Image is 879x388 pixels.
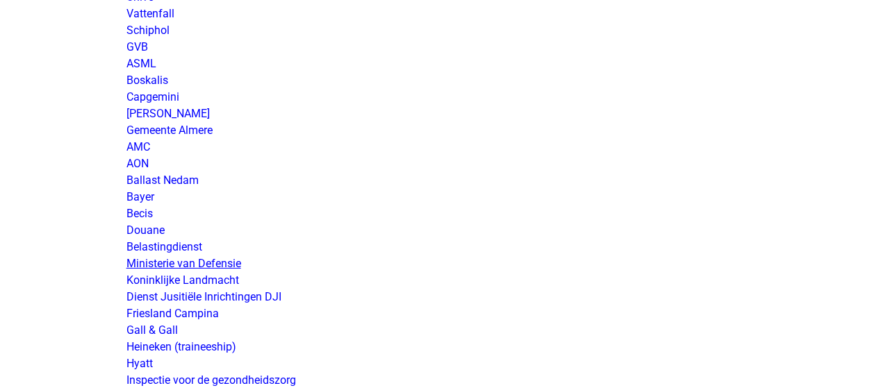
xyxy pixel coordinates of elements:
a: Hyatt [126,357,153,370]
a: Becis [126,207,153,220]
a: Ballast Nedam [126,174,199,187]
a: Schiphol [126,24,170,37]
a: Koninklijke Landmacht [126,273,239,287]
a: Douane [126,223,165,237]
a: [PERSON_NAME] [126,107,210,120]
a: Friesland Campina [126,307,219,320]
a: AON [126,157,149,170]
a: Dienst Jusitiële Inrichtingen DJI [126,290,281,303]
a: ASML [126,57,156,70]
a: Capgemini [126,90,179,103]
a: Inspectie voor de gezondheidszorg [126,373,296,387]
a: Gemeente Almere [126,124,213,137]
a: Belastingdienst [126,240,202,253]
a: AMC [126,140,150,153]
a: Boskalis [126,74,168,87]
a: Heineken (traineeship) [126,340,236,353]
a: GVB [126,40,148,53]
a: Bayer [126,190,154,203]
a: Vattenfall [126,7,174,20]
a: Gall & Gall [126,323,178,337]
a: Ministerie van Defensie [126,257,241,270]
